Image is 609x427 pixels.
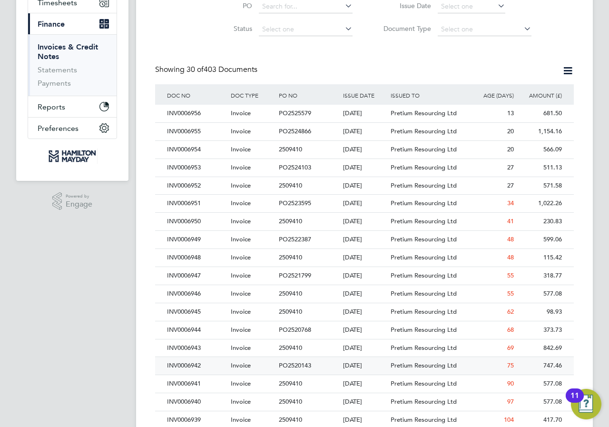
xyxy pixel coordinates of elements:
[391,308,457,316] span: Pretium Resourcing Ltd
[376,24,431,33] label: Document Type
[231,199,251,207] span: Invoice
[155,65,259,75] div: Showing
[228,84,276,106] div: DOC TYPE
[516,267,564,285] div: 318.77
[279,397,302,406] span: 2509410
[165,231,228,248] div: INV0006949
[165,84,228,106] div: DOC NO
[504,416,514,424] span: 104
[279,217,302,225] span: 2509410
[391,145,457,153] span: Pretium Resourcing Ltd
[507,344,514,352] span: 69
[507,181,514,189] span: 27
[28,118,117,139] button: Preferences
[507,127,514,135] span: 20
[231,145,251,153] span: Invoice
[165,177,228,195] div: INV0006952
[341,159,389,177] div: [DATE]
[276,84,340,106] div: PO NO
[438,23,531,36] input: Select one
[279,326,311,334] span: PO2520768
[507,109,514,117] span: 13
[231,181,251,189] span: Invoice
[165,285,228,303] div: INV0006946
[231,361,251,369] span: Invoice
[516,375,564,393] div: 577.08
[28,149,117,164] a: Go to home page
[231,397,251,406] span: Invoice
[279,181,302,189] span: 2509410
[231,289,251,298] span: Invoice
[231,326,251,334] span: Invoice
[341,84,389,106] div: ISSUE DATE
[279,416,302,424] span: 2509410
[165,249,228,267] div: INV0006948
[341,141,389,159] div: [DATE]
[231,271,251,279] span: Invoice
[516,213,564,230] div: 230.83
[391,379,457,387] span: Pretium Resourcing Ltd
[165,159,228,177] div: INV0006953
[38,65,77,74] a: Statements
[187,65,257,74] span: 403 Documents
[507,289,514,298] span: 55
[468,84,516,106] div: AGE (DAYS)
[391,361,457,369] span: Pretium Resourcing Ltd
[341,267,389,285] div: [DATE]
[391,397,457,406] span: Pretium Resourcing Ltd
[516,195,564,212] div: 1,022.26
[231,379,251,387] span: Invoice
[341,213,389,230] div: [DATE]
[38,124,79,133] span: Preferences
[388,84,468,106] div: ISSUED TO
[341,339,389,357] div: [DATE]
[341,249,389,267] div: [DATE]
[516,357,564,375] div: 747.46
[279,253,302,261] span: 2509410
[516,339,564,357] div: 842.69
[391,235,457,243] span: Pretium Resourcing Ltd
[197,24,252,33] label: Status
[516,249,564,267] div: 115.42
[165,141,228,159] div: INV0006954
[66,200,92,209] span: Engage
[231,127,251,135] span: Invoice
[391,217,457,225] span: Pretium Resourcing Ltd
[165,339,228,357] div: INV0006943
[165,303,228,321] div: INV0006945
[231,344,251,352] span: Invoice
[391,181,457,189] span: Pretium Resourcing Ltd
[507,397,514,406] span: 97
[341,321,389,339] div: [DATE]
[279,145,302,153] span: 2509410
[279,361,311,369] span: PO2520143
[376,1,431,10] label: Issue Date
[341,195,389,212] div: [DATE]
[38,42,98,61] a: Invoices & Credit Notes
[279,199,311,207] span: PO2523595
[28,13,117,34] button: Finance
[165,123,228,140] div: INV0006955
[391,326,457,334] span: Pretium Resourcing Ltd
[507,235,514,243] span: 48
[341,393,389,411] div: [DATE]
[279,109,311,117] span: PO2525579
[391,289,457,298] span: Pretium Resourcing Ltd
[391,344,457,352] span: Pretium Resourcing Ltd
[341,123,389,140] div: [DATE]
[165,105,228,122] div: INV0006956
[507,326,514,334] span: 68
[28,96,117,117] button: Reports
[38,102,65,111] span: Reports
[165,195,228,212] div: INV0006951
[279,289,302,298] span: 2509410
[165,267,228,285] div: INV0006947
[391,163,457,171] span: Pretium Resourcing Ltd
[516,393,564,411] div: 577.08
[391,271,457,279] span: Pretium Resourcing Ltd
[52,192,93,210] a: Powered byEngage
[165,357,228,375] div: INV0006942
[391,127,457,135] span: Pretium Resourcing Ltd
[507,361,514,369] span: 75
[341,177,389,195] div: [DATE]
